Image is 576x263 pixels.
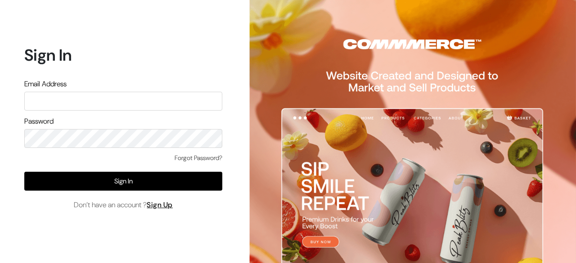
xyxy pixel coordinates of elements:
label: Email Address [24,79,67,89]
span: Don’t have an account ? [74,200,173,210]
button: Sign In [24,172,222,191]
a: Forgot Password? [175,153,222,163]
a: Sign Up [147,200,173,210]
label: Password [24,116,54,127]
h1: Sign In [24,45,222,65]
